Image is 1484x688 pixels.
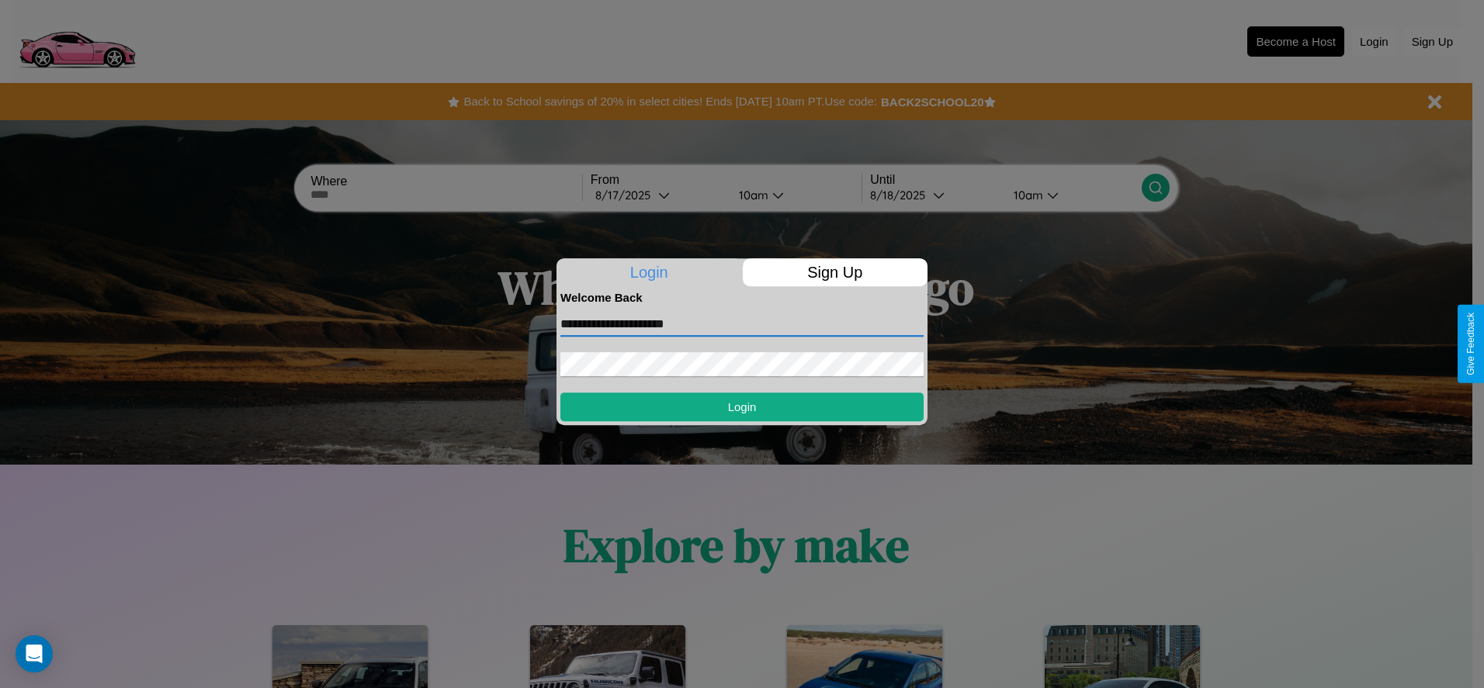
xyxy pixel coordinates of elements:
[16,635,53,672] div: Open Intercom Messenger
[556,258,742,286] p: Login
[560,392,924,421] button: Login
[743,258,928,286] p: Sign Up
[560,291,924,304] h4: Welcome Back
[1465,313,1476,375] div: Give Feedback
